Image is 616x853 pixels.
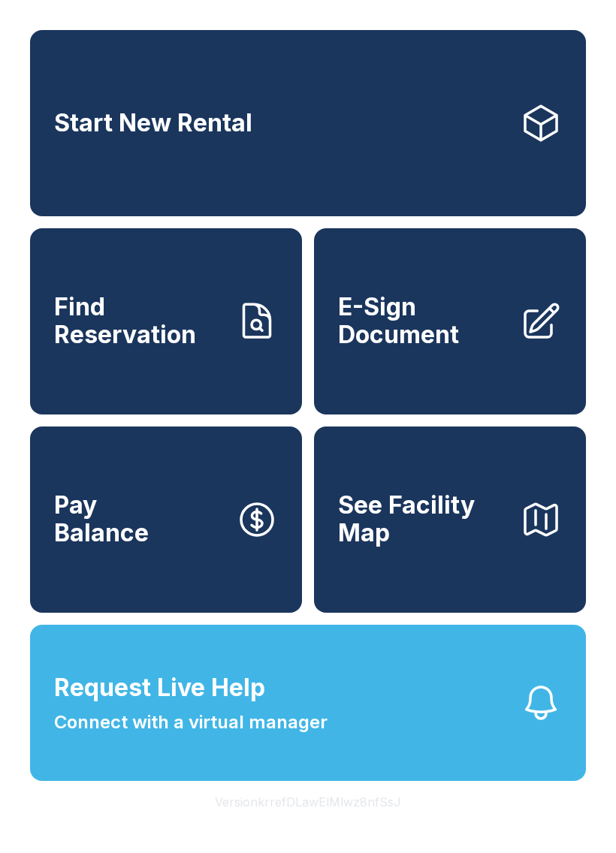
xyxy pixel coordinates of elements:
button: Request Live HelpConnect with a virtual manager [30,625,586,781]
span: Find Reservation [54,294,224,348]
span: E-Sign Document [338,294,508,348]
button: VersionkrrefDLawElMlwz8nfSsJ [203,781,413,823]
span: Request Live Help [54,670,265,706]
button: PayBalance [30,426,302,613]
a: Start New Rental [30,30,586,216]
a: E-Sign Document [314,228,586,414]
span: Connect with a virtual manager [54,709,328,736]
button: See Facility Map [314,426,586,613]
span: Pay Balance [54,492,149,547]
span: See Facility Map [338,492,508,547]
span: Start New Rental [54,110,252,137]
a: Find Reservation [30,228,302,414]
